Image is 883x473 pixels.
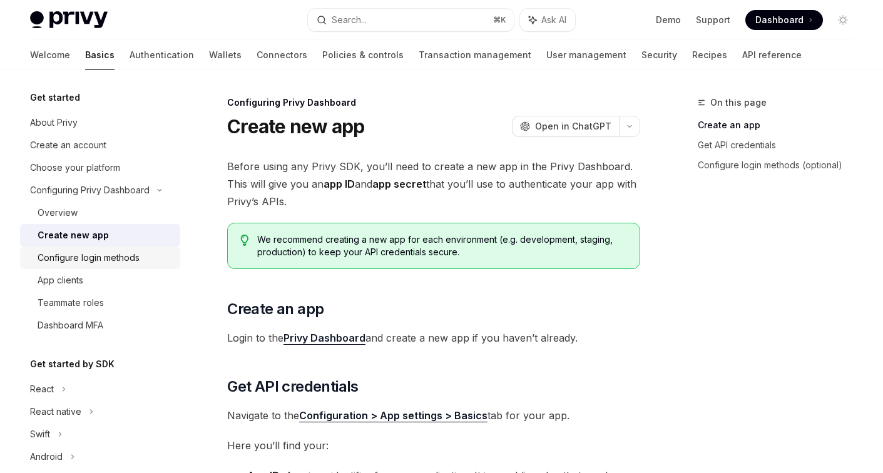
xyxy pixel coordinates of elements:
[372,178,426,190] strong: app secret
[227,96,640,109] div: Configuring Privy Dashboard
[30,160,120,175] div: Choose your platform
[20,247,180,269] a: Configure login methods
[546,40,626,70] a: User management
[512,116,619,137] button: Open in ChatGPT
[30,427,50,442] div: Swift
[38,295,104,310] div: Teammate roles
[324,178,355,190] strong: app ID
[520,9,575,31] button: Ask AI
[30,183,150,198] div: Configuring Privy Dashboard
[38,250,140,265] div: Configure login methods
[30,404,81,419] div: React native
[745,10,823,30] a: Dashboard
[240,235,249,246] svg: Tip
[38,318,103,333] div: Dashboard MFA
[227,329,640,347] span: Login to the and create a new app if you haven’t already.
[692,40,727,70] a: Recipes
[20,269,180,292] a: App clients
[535,120,611,133] span: Open in ChatGPT
[130,40,194,70] a: Authentication
[227,377,359,397] span: Get API credentials
[755,14,804,26] span: Dashboard
[30,357,115,372] h5: Get started by SDK
[20,292,180,314] a: Teammate roles
[308,9,514,31] button: Search...⌘K
[698,155,863,175] a: Configure login methods (optional)
[641,40,677,70] a: Security
[742,40,802,70] a: API reference
[85,40,115,70] a: Basics
[322,40,404,70] a: Policies & controls
[257,233,627,258] span: We recommend creating a new app for each environment (e.g. development, staging, production) to k...
[656,14,681,26] a: Demo
[541,14,566,26] span: Ask AI
[20,314,180,337] a: Dashboard MFA
[419,40,531,70] a: Transaction management
[20,111,180,134] a: About Privy
[833,10,853,30] button: Toggle dark mode
[227,115,365,138] h1: Create new app
[30,40,70,70] a: Welcome
[698,135,863,155] a: Get API credentials
[227,437,640,454] span: Here you’ll find your:
[30,138,106,153] div: Create an account
[30,115,78,130] div: About Privy
[299,409,487,422] a: Configuration > App settings > Basics
[698,115,863,135] a: Create an app
[20,156,180,179] a: Choose your platform
[227,299,324,319] span: Create an app
[710,95,767,110] span: On this page
[283,332,365,345] a: Privy Dashboard
[30,449,63,464] div: Android
[227,158,640,210] span: Before using any Privy SDK, you’ll need to create a new app in the Privy Dashboard. This will giv...
[38,205,78,220] div: Overview
[30,11,108,29] img: light logo
[493,15,506,25] span: ⌘ K
[257,40,307,70] a: Connectors
[209,40,242,70] a: Wallets
[20,224,180,247] a: Create new app
[30,382,54,397] div: React
[30,90,80,105] h5: Get started
[20,201,180,224] a: Overview
[227,407,640,424] span: Navigate to the tab for your app.
[38,228,109,243] div: Create new app
[332,13,367,28] div: Search...
[38,273,83,288] div: App clients
[696,14,730,26] a: Support
[20,134,180,156] a: Create an account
